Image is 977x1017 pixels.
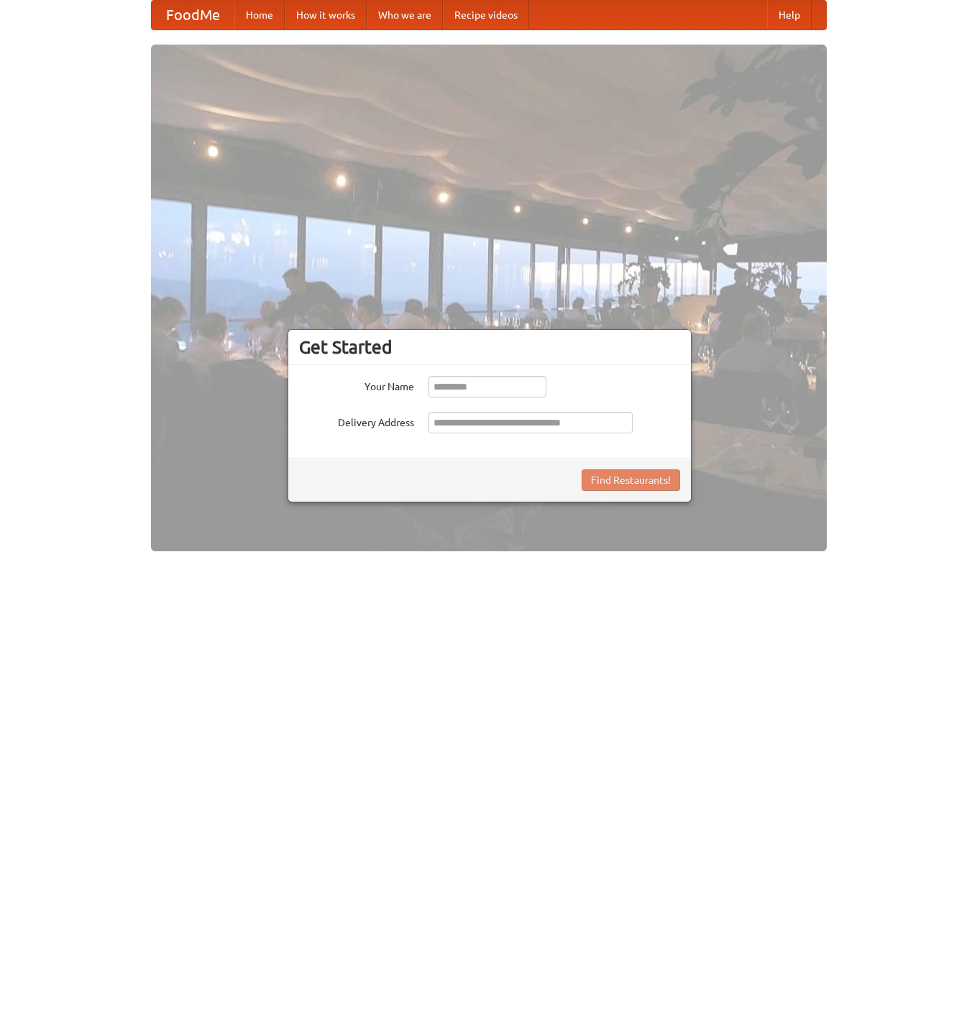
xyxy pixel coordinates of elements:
[299,412,414,430] label: Delivery Address
[767,1,812,29] a: Help
[152,1,234,29] a: FoodMe
[234,1,285,29] a: Home
[582,469,680,491] button: Find Restaurants!
[285,1,367,29] a: How it works
[299,336,680,358] h3: Get Started
[443,1,529,29] a: Recipe videos
[299,376,414,394] label: Your Name
[367,1,443,29] a: Who we are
